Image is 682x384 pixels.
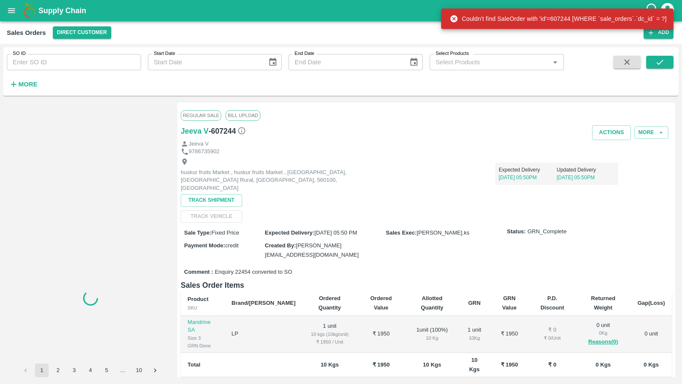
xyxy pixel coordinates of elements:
button: Go to page 10 [132,364,146,377]
p: [DATE] 05:50PM [499,174,557,181]
label: End Date [295,50,314,57]
div: Couldn't find SaleOrder with 'id'=607244 [WHERE `sale_orders`.`dc_id` = ?] [450,11,667,26]
p: huskur fruits Market , huskur fruits Market , [GEOGRAPHIC_DATA], [GEOGRAPHIC_DATA] Rural, [GEOGRA... [181,169,373,192]
p: Updated Delivery [557,166,615,174]
b: 0 Kgs [595,361,610,368]
input: Select Products [432,57,547,68]
div: ₹ 0 / Unit [536,334,569,342]
b: Ordered Quantity [318,295,341,311]
button: open drawer [2,1,21,20]
button: Actions [592,125,631,140]
b: Returned Weight [591,295,616,311]
b: ₹ 1950 [501,361,518,368]
label: Sale Type : [184,229,211,236]
label: Sales Exec : [386,229,416,236]
input: Start Date [148,54,261,70]
button: Go to page 3 [67,364,81,377]
span: [PERSON_NAME].ks [417,229,470,236]
b: 10 Kgs [423,361,441,368]
button: More [7,77,40,92]
button: Choose date [265,54,281,70]
button: page 1 [35,364,49,377]
td: ₹ 1950 [357,316,405,353]
div: 1 unit ( 100 %) [412,326,452,342]
span: Enquiry 22454 converted to SO [215,268,292,276]
label: Status: [507,228,526,236]
span: Bill Upload [225,110,260,120]
button: Track Shipment [181,194,242,206]
td: 0 unit [631,316,672,353]
button: Go to page 4 [84,364,97,377]
div: GRN Done [188,342,218,350]
p: Expected Delivery [499,166,557,174]
b: Ordered Value [370,295,392,311]
button: Reasons(0) [582,337,624,347]
td: ₹ 1950 [490,316,529,353]
div: 10 Kg [466,334,483,342]
input: Enter SO ID [7,54,141,70]
div: 10 Kg [412,334,452,342]
div: customer-support [645,3,660,18]
button: More [634,126,668,139]
button: Go to page 2 [51,364,65,377]
h6: Sales Order Items [181,279,672,291]
b: GRN Value [502,295,517,311]
span: Regular Sale [181,110,221,120]
nav: pagination navigation [17,364,163,377]
strong: More [18,81,38,88]
b: Allotted Quantity [421,295,443,311]
td: 1 unit [302,316,357,353]
input: End Date [289,54,402,70]
div: ₹ 0 [536,326,569,334]
b: GRN [468,300,480,306]
button: Open [549,57,561,68]
div: 1 unit [466,326,483,342]
div: 10 kgs (10kg/unit) [309,330,350,338]
img: logo [21,2,38,19]
a: Jeeva V [181,125,208,137]
label: Comment : [184,268,213,276]
button: Go to page 5 [100,364,113,377]
b: Brand/[PERSON_NAME] [231,300,295,306]
p: Mandrine SA [188,318,218,334]
b: Supply Chain [38,6,86,15]
b: Product [188,296,208,302]
span: [DATE] 05:50 PM [315,229,357,236]
span: GRN_Complete [527,228,566,236]
label: Created By : [265,242,296,249]
div: Sales Orders [7,27,46,38]
p: 9786735902 [189,148,220,156]
b: Gap(Loss) [638,300,665,306]
a: Supply Chain [38,5,645,17]
button: Choose date [406,54,422,70]
b: Total [188,361,200,368]
label: SO ID [13,50,26,57]
h6: - 607244 [208,125,246,137]
label: Select Products [436,50,469,57]
label: Start Date [154,50,175,57]
div: ₹ 1950 / Unit [309,338,350,346]
span: credit [225,242,239,249]
span: Fixed Price [211,229,239,236]
td: LP [225,316,302,353]
p: [DATE] 05:50PM [557,174,615,181]
button: Select DC [53,26,111,39]
button: Go to next page [148,364,162,377]
b: ₹ 0 [548,361,556,368]
div: 0 unit [582,321,624,347]
label: Expected Delivery : [265,229,314,236]
div: … [116,367,130,375]
div: SKU [188,304,218,312]
button: Add [644,26,673,39]
b: 0 Kgs [644,361,659,368]
b: 10 Kgs [469,357,480,373]
b: P.D. Discount [540,295,564,311]
b: 10 Kgs [321,361,339,368]
span: [PERSON_NAME][EMAIL_ADDRESS][DOMAIN_NAME] [265,242,358,258]
p: Jeeva V [189,140,209,148]
div: account of current user [660,2,675,20]
b: ₹ 1950 [373,361,390,368]
label: Payment Mode : [184,242,225,249]
div: Size 3 [188,334,218,342]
